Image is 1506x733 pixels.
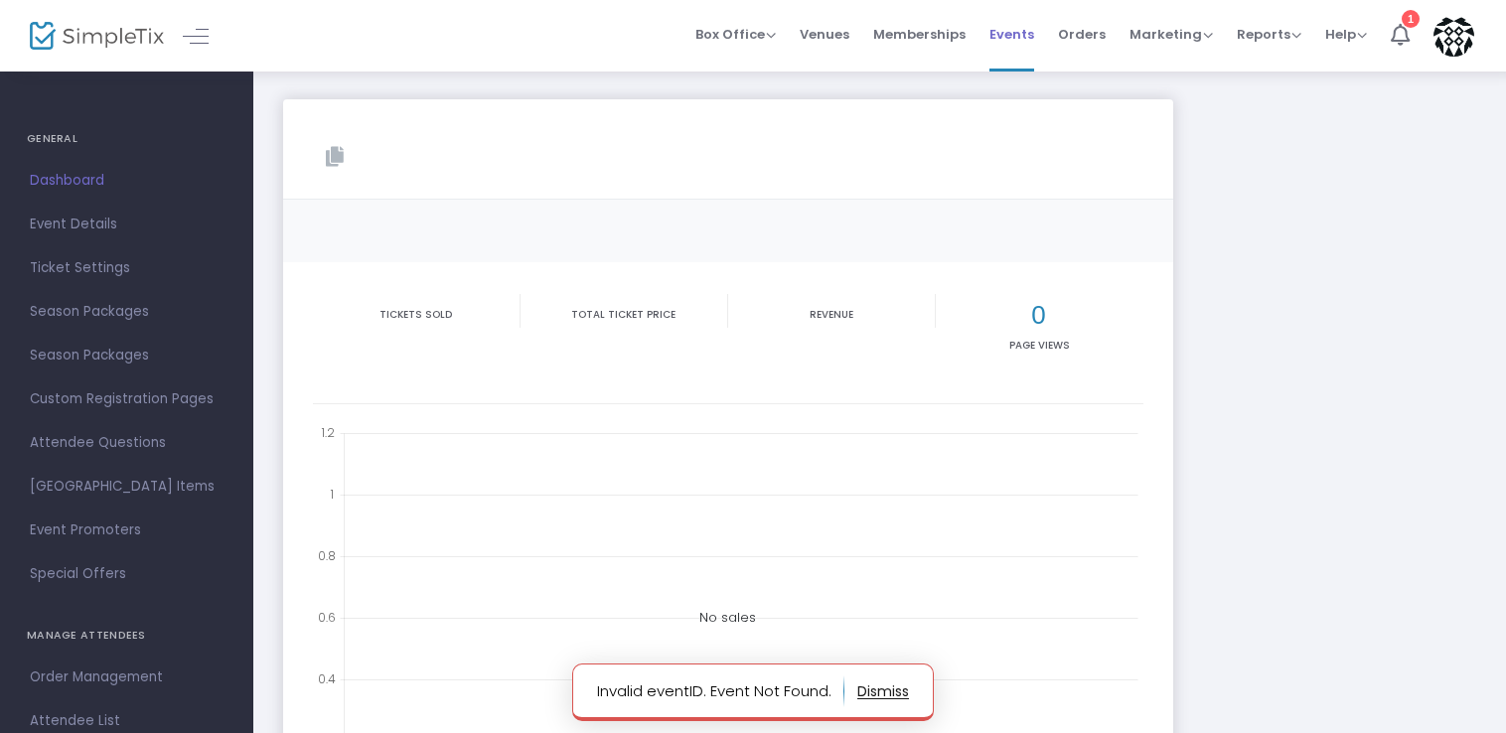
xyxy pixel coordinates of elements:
span: Help [1325,25,1367,44]
span: Memberships [873,9,966,60]
span: Box Office [695,25,776,44]
p: Tickets sold [317,307,516,322]
span: Dashboard [30,168,224,194]
span: Season Packages [30,299,224,325]
span: Order Management [30,664,224,690]
span: Marketing [1129,25,1213,44]
span: Reports [1237,25,1301,44]
span: Venues [800,9,849,60]
span: Special Offers [30,561,224,587]
span: Custom Registration Pages [30,386,224,412]
p: Invalid eventID. Event Not Found. [597,675,844,707]
div: 1 [1402,10,1420,28]
span: [GEOGRAPHIC_DATA] Items [30,474,224,500]
span: Orders [1058,9,1106,60]
span: Attendee Questions [30,430,224,456]
p: Revenue [732,307,931,322]
span: Event Details [30,212,224,237]
span: Event Promoters [30,517,224,543]
span: Season Packages [30,343,224,368]
span: Ticket Settings [30,255,224,281]
h4: MANAGE ATTENDEES [27,616,226,656]
p: Total Ticket Price [525,307,723,322]
p: Page Views [940,338,1139,353]
span: Events [989,9,1034,60]
h4: GENERAL [27,119,226,159]
button: dismiss [857,675,909,707]
h2: 0 [940,300,1139,331]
